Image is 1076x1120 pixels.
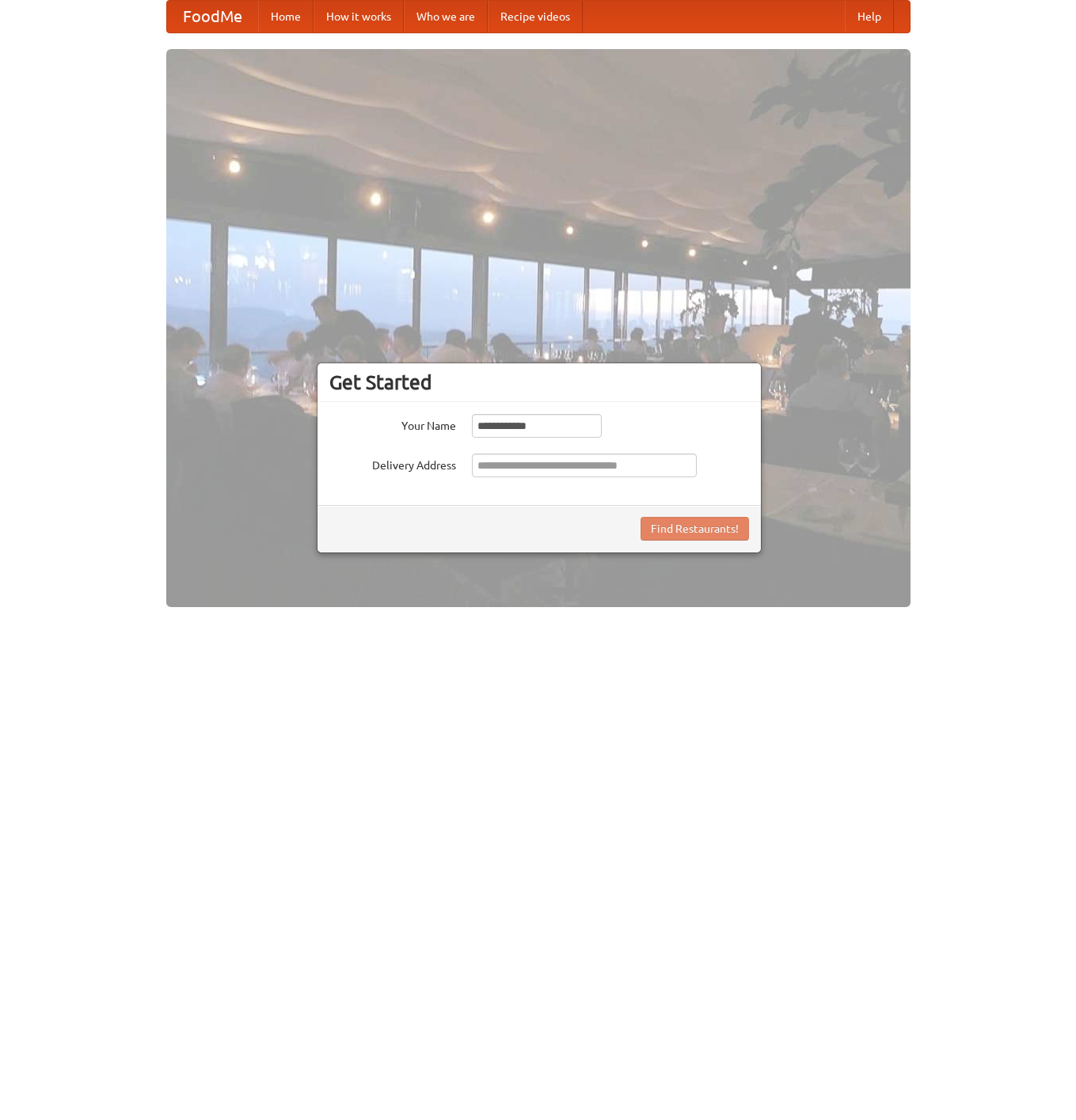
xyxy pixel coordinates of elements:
[404,1,488,32] a: Who we are
[329,454,456,473] label: Delivery Address
[167,1,258,32] a: FoodMe
[845,1,894,32] a: Help
[314,1,404,32] a: How it works
[641,517,749,541] button: Find Restaurants!
[329,414,456,434] label: Your Name
[329,370,749,394] h3: Get Started
[488,1,583,32] a: Recipe videos
[258,1,314,32] a: Home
